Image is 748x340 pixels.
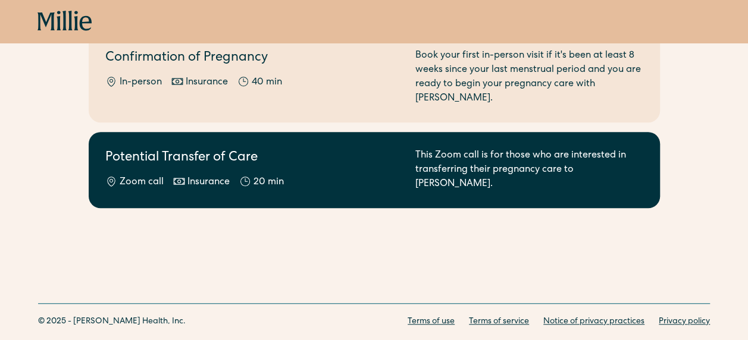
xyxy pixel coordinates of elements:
a: Privacy policy [659,316,710,328]
div: © 2025 - [PERSON_NAME] Health, Inc. [38,316,186,328]
div: Insurance [187,175,230,190]
div: Zoom call [120,175,164,190]
div: In-person [120,75,162,90]
h2: Confirmation of Pregnancy [105,49,401,68]
div: Insurance [186,75,228,90]
div: This Zoom call is for those who are interested in transferring their pregnancy care to [PERSON_NA... [415,149,643,191]
div: 40 min [252,75,282,90]
div: Book your first in-person visit if it's been at least 8 weeks since your last menstrual period an... [415,49,643,106]
div: 20 min [253,175,284,190]
h2: Potential Transfer of Care [105,149,401,168]
a: Confirmation of PregnancyIn-personInsurance40 minBook your first in-person visit if it's been at ... [89,32,660,122]
a: Potential Transfer of CareZoom callInsurance20 minThis Zoom call is for those who are interested ... [89,132,660,208]
a: Terms of use [408,316,455,328]
a: Notice of privacy practices [543,316,644,328]
a: Terms of service [469,316,529,328]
